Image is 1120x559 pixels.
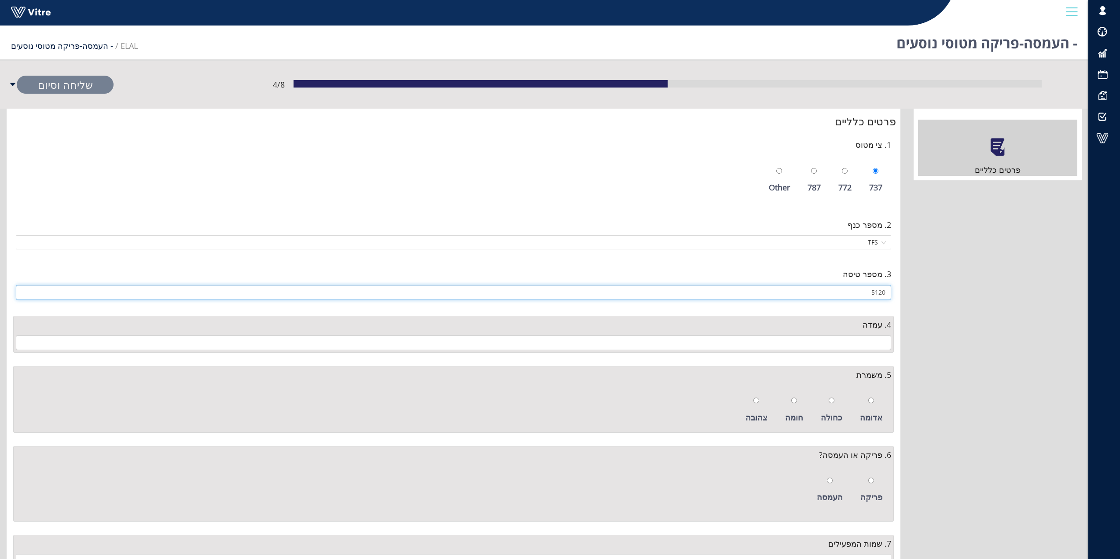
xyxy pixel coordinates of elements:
span: 89 [121,40,138,51]
span: 4 / 8 [273,78,285,91]
span: 7. שמות המפעילים [828,537,891,550]
div: פרטים כלליים [918,164,1077,176]
div: פרטים כלליים [11,113,896,130]
span: 2. מספר כנף [848,219,891,231]
div: העמסה [817,491,843,503]
div: חומה [785,411,803,424]
span: 1. צי מטוס [856,139,891,151]
div: צהובה [745,411,767,424]
div: אדומה [860,411,882,424]
li: - העמסה-פריקה מטוסי נוסעים [11,40,121,52]
div: Other [769,181,790,194]
span: TFS [21,236,886,249]
span: 5. משמרת [856,369,891,381]
div: פריקה [860,491,882,503]
div: 787 [808,181,821,194]
div: כחולה [821,411,842,424]
div: 737 [869,181,882,194]
span: 3. מספר טיסה [843,268,891,280]
span: 6. פריקה או העמסה? [819,449,891,461]
h1: - העמסה-פריקה מטוסי נוסעים [896,22,1077,59]
span: 4. עמדה [863,318,891,331]
span: caret-down [9,76,17,94]
div: 772 [838,181,852,194]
